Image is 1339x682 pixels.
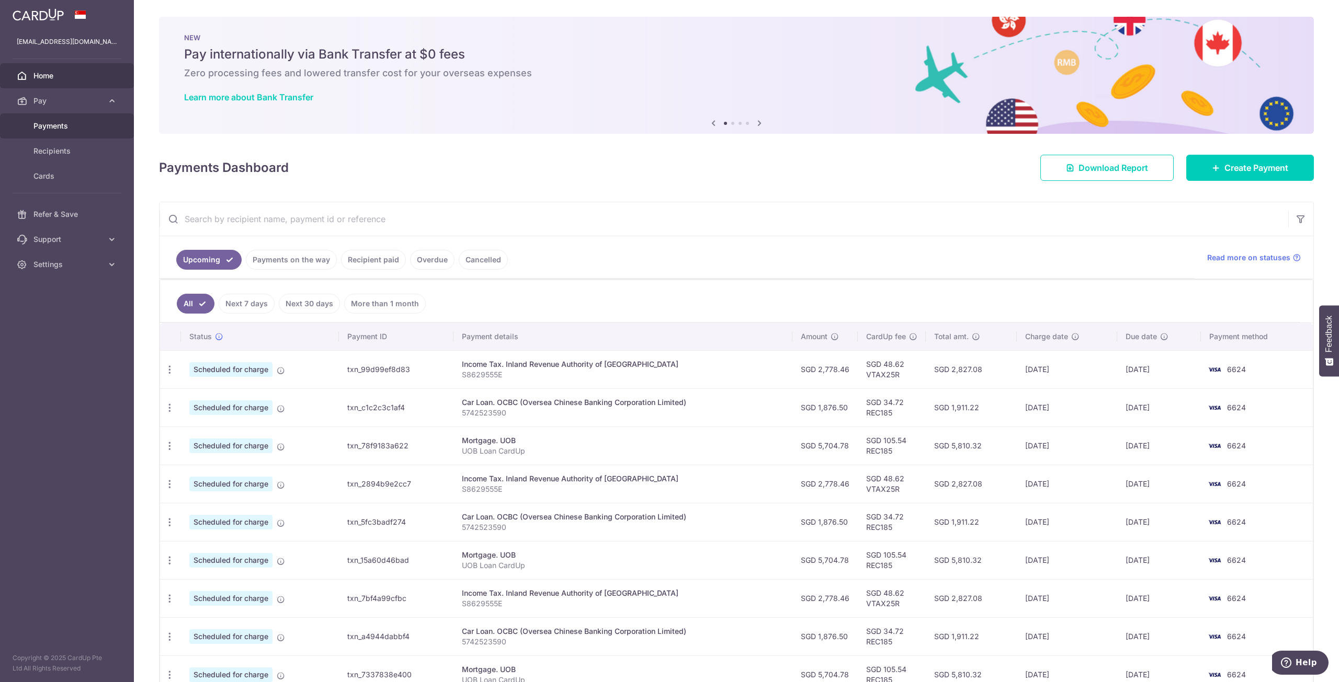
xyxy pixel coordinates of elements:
[858,426,926,465] td: SGD 105.54 REC185
[1319,305,1339,376] button: Feedback - Show survey
[866,331,906,342] span: CardUp fee
[462,397,785,408] div: Car Loan. OCBC (Oversea Chinese Banking Corporation Limited)
[1017,465,1117,503] td: [DATE]
[339,541,453,579] td: txn_15a60d46bad
[462,435,785,446] div: Mortgage. UOB
[1224,161,1288,174] span: Create Payment
[1324,316,1334,352] span: Feedback
[339,323,453,350] th: Payment ID
[1117,617,1201,655] td: [DATE]
[1204,516,1225,528] img: Bank Card
[1227,365,1246,374] span: 6624
[858,388,926,426] td: SGD 34.72 REC185
[189,667,273,682] span: Scheduled for charge
[1227,670,1246,679] span: 6624
[1017,541,1117,579] td: [DATE]
[159,158,289,177] h4: Payments Dashboard
[1204,630,1225,643] img: Bank Card
[1227,403,1246,412] span: 6624
[1201,323,1313,350] th: Payment method
[33,146,103,156] span: Recipients
[1079,161,1148,174] span: Download Report
[1227,479,1246,488] span: 6624
[1126,331,1157,342] span: Due date
[792,541,858,579] td: SGD 5,704.78
[184,46,1289,63] h5: Pay internationally via Bank Transfer at $0 fees
[792,426,858,465] td: SGD 5,704.78
[858,465,926,503] td: SGD 48.62 VTAX25R
[1017,503,1117,541] td: [DATE]
[1040,155,1174,181] a: Download Report
[1117,426,1201,465] td: [DATE]
[1204,440,1225,452] img: Bank Card
[462,626,785,637] div: Car Loan. OCBC (Oversea Chinese Banking Corporation Limited)
[1186,155,1314,181] a: Create Payment
[462,598,785,609] p: S8629555E
[184,92,313,102] a: Learn more about Bank Transfer
[33,259,103,270] span: Settings
[462,473,785,484] div: Income Tax. Inland Revenue Authority of [GEOGRAPHIC_DATA]
[33,171,103,181] span: Cards
[1017,426,1117,465] td: [DATE]
[858,617,926,655] td: SGD 34.72 REC185
[926,465,1017,503] td: SGD 2,827.08
[339,579,453,617] td: txn_7bf4a99cfbc
[462,446,785,456] p: UOB Loan CardUp
[1207,252,1290,263] span: Read more on statuses
[339,503,453,541] td: txn_5fc3badf274
[13,8,64,21] img: CardUp
[246,250,337,270] a: Payments on the way
[1117,465,1201,503] td: [DATE]
[219,294,275,314] a: Next 7 days
[189,553,273,568] span: Scheduled for charge
[184,67,1289,79] h6: Zero processing fees and lowered transfer cost for your overseas expenses
[1117,503,1201,541] td: [DATE]
[33,71,103,81] span: Home
[33,209,103,219] span: Refer & Save
[410,250,455,270] a: Overdue
[1117,388,1201,426] td: [DATE]
[462,369,785,380] p: S8629555E
[1272,651,1329,677] iframe: Opens a widget where you can find more information
[341,250,406,270] a: Recipient paid
[339,426,453,465] td: txn_78f9183a622
[462,560,785,571] p: UOB Loan CardUp
[926,350,1017,388] td: SGD 2,827.08
[858,579,926,617] td: SGD 48.62 VTAX25R
[934,331,969,342] span: Total amt.
[189,515,273,529] span: Scheduled for charge
[1017,579,1117,617] td: [DATE]
[926,617,1017,655] td: SGD 1,911.22
[177,294,214,314] a: All
[926,541,1017,579] td: SGD 5,810.32
[801,331,827,342] span: Amount
[1227,556,1246,564] span: 6624
[926,426,1017,465] td: SGD 5,810.32
[160,202,1288,236] input: Search by recipient name, payment id or reference
[1017,617,1117,655] td: [DATE]
[1017,388,1117,426] td: [DATE]
[189,591,273,606] span: Scheduled for charge
[1117,541,1201,579] td: [DATE]
[17,37,117,47] p: [EMAIL_ADDRESS][DOMAIN_NAME]
[792,350,858,388] td: SGD 2,778.46
[184,33,1289,42] p: NEW
[792,503,858,541] td: SGD 1,876.50
[858,503,926,541] td: SGD 34.72 REC185
[792,579,858,617] td: SGD 2,778.46
[189,438,273,453] span: Scheduled for charge
[339,350,453,388] td: txn_99d99ef8d83
[189,400,273,415] span: Scheduled for charge
[858,350,926,388] td: SGD 48.62 VTAX25R
[1117,579,1201,617] td: [DATE]
[462,664,785,675] div: Mortgage. UOB
[1204,401,1225,414] img: Bank Card
[462,359,785,369] div: Income Tax. Inland Revenue Authority of [GEOGRAPHIC_DATA]
[462,637,785,647] p: 5742523590
[339,465,453,503] td: txn_2894b9e2cc7
[189,331,212,342] span: Status
[1227,632,1246,641] span: 6624
[189,477,273,491] span: Scheduled for charge
[462,512,785,522] div: Car Loan. OCBC (Oversea Chinese Banking Corporation Limited)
